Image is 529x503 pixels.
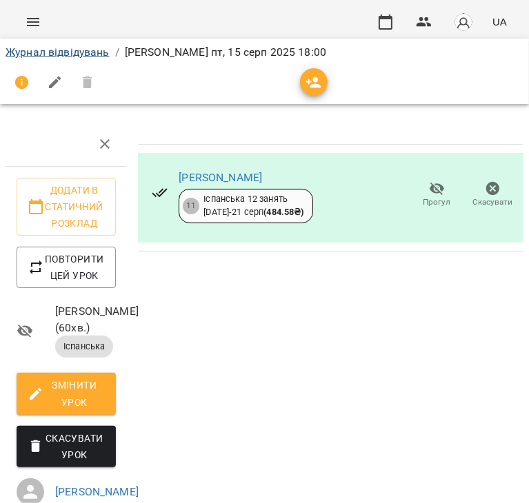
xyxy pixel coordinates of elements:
div: Іспанська 12 занять [DATE] - 21 серп [203,193,303,218]
button: Додати в статичний розклад [17,178,116,236]
button: Menu [17,6,50,39]
button: Прогул [409,176,465,214]
span: Скасувати [473,196,513,208]
a: Журнал відвідувань [6,45,110,59]
li: / [115,44,119,61]
b: ( 484.58 ₴ ) [263,207,303,217]
span: Скасувати Урок [28,430,105,463]
a: [PERSON_NAME] [179,171,262,184]
button: Змінити урок [17,373,116,414]
button: Повторити цей урок [17,247,116,288]
p: [PERSON_NAME] пт, 15 серп 2025 18:00 [125,44,326,61]
span: UA [492,14,507,29]
span: Повторити цей урок [28,251,105,284]
span: Іспанська [55,340,113,353]
span: Прогул [423,196,451,208]
nav: breadcrumb [6,44,523,61]
span: Додати в статичний розклад [28,182,105,232]
button: Скасувати [465,176,521,214]
button: UA [487,9,512,34]
button: Скасувати Урок [17,426,116,467]
span: Змінити урок [28,377,105,410]
a: [PERSON_NAME] [55,485,139,498]
img: avatar_s.png [454,12,473,32]
span: [PERSON_NAME] ( 60 хв. ) [55,303,116,336]
div: 11 [183,198,199,214]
